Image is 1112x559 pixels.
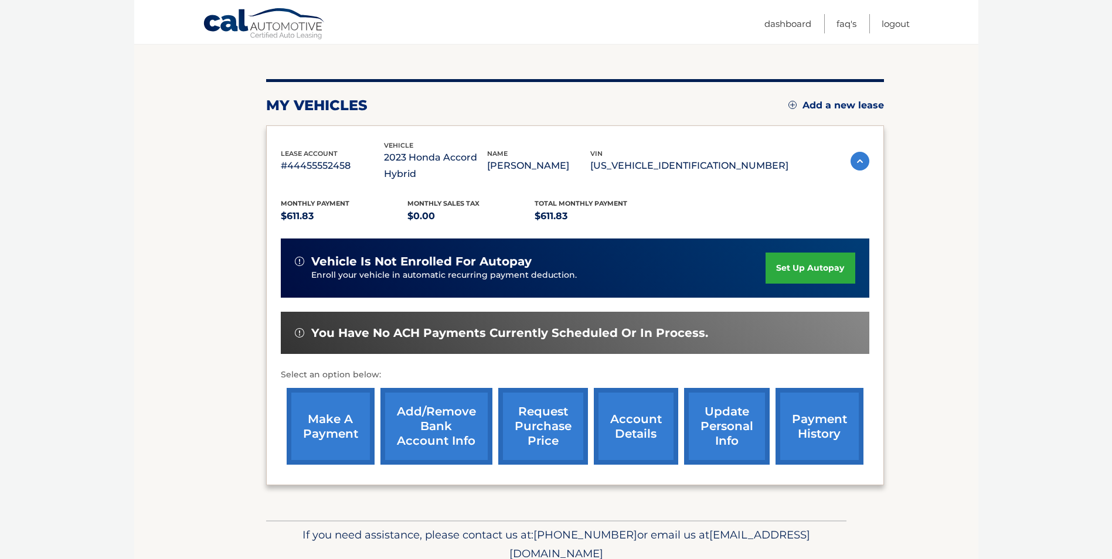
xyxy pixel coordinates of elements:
[851,152,869,171] img: accordion-active.svg
[281,199,349,207] span: Monthly Payment
[281,158,384,174] p: #44455552458
[311,254,532,269] span: vehicle is not enrolled for autopay
[764,14,811,33] a: Dashboard
[766,253,855,284] a: set up autopay
[281,149,338,158] span: lease account
[407,208,535,224] p: $0.00
[788,100,884,111] a: Add a new lease
[498,388,588,465] a: request purchase price
[590,158,788,174] p: [US_VEHICLE_IDENTIFICATION_NUMBER]
[203,8,326,42] a: Cal Automotive
[384,141,413,149] span: vehicle
[594,388,678,465] a: account details
[295,328,304,338] img: alert-white.svg
[295,257,304,266] img: alert-white.svg
[487,149,508,158] span: name
[384,149,487,182] p: 2023 Honda Accord Hybrid
[407,199,480,207] span: Monthly sales Tax
[684,388,770,465] a: update personal info
[533,528,637,541] span: [PHONE_NUMBER]
[380,388,492,465] a: Add/Remove bank account info
[287,388,375,465] a: make a payment
[535,208,662,224] p: $611.83
[266,97,368,114] h2: my vehicles
[788,101,797,109] img: add.svg
[836,14,856,33] a: FAQ's
[281,208,408,224] p: $611.83
[487,158,590,174] p: [PERSON_NAME]
[311,326,708,340] span: You have no ACH payments currently scheduled or in process.
[590,149,603,158] span: vin
[535,199,627,207] span: Total Monthly Payment
[311,269,766,282] p: Enroll your vehicle in automatic recurring payment deduction.
[776,388,863,465] a: payment history
[882,14,910,33] a: Logout
[281,368,869,382] p: Select an option below:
